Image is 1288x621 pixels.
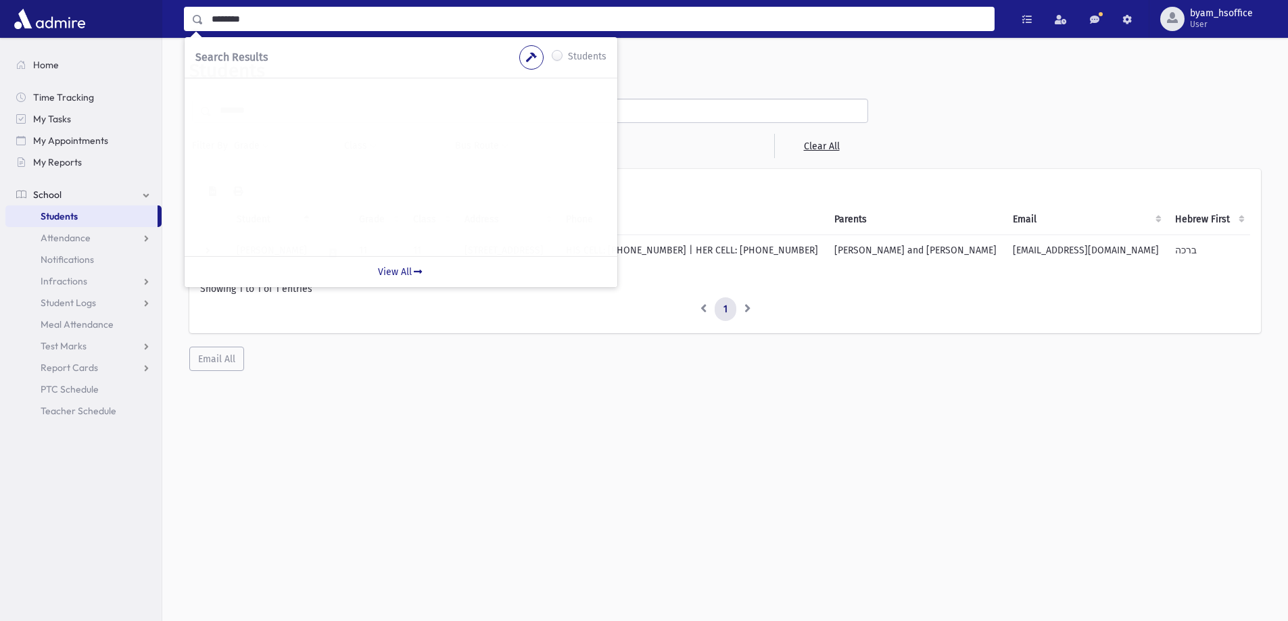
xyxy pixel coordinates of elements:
a: View All [185,256,617,287]
a: PTC Schedule [5,378,162,400]
span: My Appointments [33,134,108,147]
th: Phone [558,204,826,235]
span: My Tasks [33,113,71,125]
td: HIS CELL: [PHONE_NUMBER] | HER CELL: [PHONE_NUMBER] [558,234,826,271]
td: [EMAIL_ADDRESS][DOMAIN_NAME] [1005,234,1167,271]
a: Report Cards [5,357,162,378]
a: My Tasks [5,108,162,130]
a: Teacher Schedule [5,400,162,422]
a: 1 [715,297,736,322]
span: Report Cards [41,362,98,374]
span: My Reports [33,156,82,168]
span: Teacher Schedule [41,405,116,417]
label: Students [568,49,606,66]
span: Search Results [195,51,268,64]
a: School [5,184,162,205]
a: Test Marks [5,335,162,357]
span: Meal Attendance [41,318,114,330]
span: Student Logs [41,297,96,309]
th: Parents [826,204,1005,235]
th: Hebrew First: activate to sort column ascending [1167,204,1250,235]
span: School [33,189,62,201]
a: Students [5,205,158,227]
span: byam_hsoffice [1190,8,1253,19]
td: ברכה [1167,234,1250,271]
span: Home [33,59,59,71]
a: Infractions [5,270,162,292]
a: My Appointments [5,130,162,151]
div: Showing 1 to 1 of 1 entries [200,282,1250,296]
span: Test Marks [41,340,87,352]
td: [PERSON_NAME] and [PERSON_NAME] [826,234,1005,271]
a: Attendance [5,227,162,249]
img: AdmirePro [11,5,89,32]
span: User [1190,19,1253,30]
input: Search [204,7,994,31]
a: Student Logs [5,292,162,314]
th: Email: activate to sort column ascending [1005,204,1167,235]
span: Notifications [41,253,94,266]
span: Time Tracking [33,91,94,103]
span: Students [41,210,78,222]
button: Email All [189,347,244,371]
a: Meal Attendance [5,314,162,335]
a: Home [5,54,162,76]
a: My Reports [5,151,162,173]
span: Infractions [41,275,87,287]
span: Attendance [41,232,91,244]
a: Notifications [5,249,162,270]
span: PTC Schedule [41,383,99,395]
a: Time Tracking [5,86,162,108]
a: Clear All [774,134,868,158]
